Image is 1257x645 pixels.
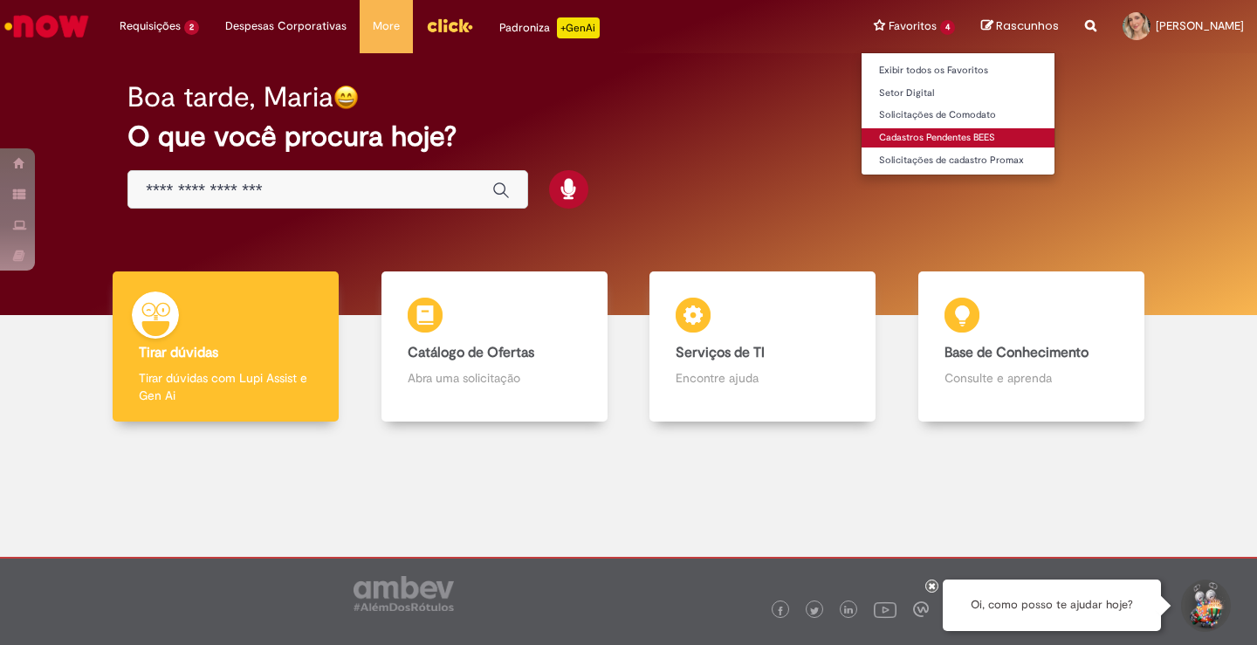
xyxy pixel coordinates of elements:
[996,17,1059,34] span: Rascunhos
[1178,580,1231,632] button: Iniciar Conversa de Suporte
[628,271,897,422] a: Serviços de TI Encontre ajuda
[862,84,1054,103] a: Setor Digital
[408,369,581,387] p: Abra uma solicitação
[361,271,629,422] a: Catálogo de Ofertas Abra uma solicitação
[2,9,92,44] img: ServiceNow
[184,20,199,35] span: 2
[981,18,1059,35] a: Rascunhos
[861,52,1055,175] ul: Favoritos
[913,601,929,617] img: logo_footer_workplace.png
[776,607,785,615] img: logo_footer_facebook.png
[676,369,849,387] p: Encontre ajuda
[944,344,1089,361] b: Base de Conhecimento
[889,17,937,35] span: Favoritos
[897,271,1166,422] a: Base de Conhecimento Consulte e aprenda
[862,106,1054,125] a: Solicitações de Comodato
[225,17,347,35] span: Despesas Corporativas
[120,17,181,35] span: Requisições
[92,271,361,422] a: Tirar dúvidas Tirar dúvidas com Lupi Assist e Gen Ai
[426,12,473,38] img: click_logo_yellow_360x200.png
[943,580,1161,631] div: Oi, como posso te ajudar hoje?
[373,17,400,35] span: More
[940,20,955,35] span: 4
[810,607,819,615] img: logo_footer_twitter.png
[139,344,218,361] b: Tirar dúvidas
[127,121,1130,152] h2: O que você procura hoje?
[862,61,1054,80] a: Exibir todos os Favoritos
[944,369,1118,387] p: Consulte e aprenda
[1156,18,1244,33] span: [PERSON_NAME]
[408,344,534,361] b: Catálogo de Ofertas
[874,598,896,621] img: logo_footer_youtube.png
[354,576,454,611] img: logo_footer_ambev_rotulo_gray.png
[844,606,853,616] img: logo_footer_linkedin.png
[862,128,1054,148] a: Cadastros Pendentes BEES
[127,82,333,113] h2: Boa tarde, Maria
[676,344,765,361] b: Serviços de TI
[333,85,359,110] img: happy-face.png
[499,17,600,38] div: Padroniza
[862,151,1054,170] a: Solicitações de cadastro Promax
[557,17,600,38] p: +GenAi
[139,369,313,404] p: Tirar dúvidas com Lupi Assist e Gen Ai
